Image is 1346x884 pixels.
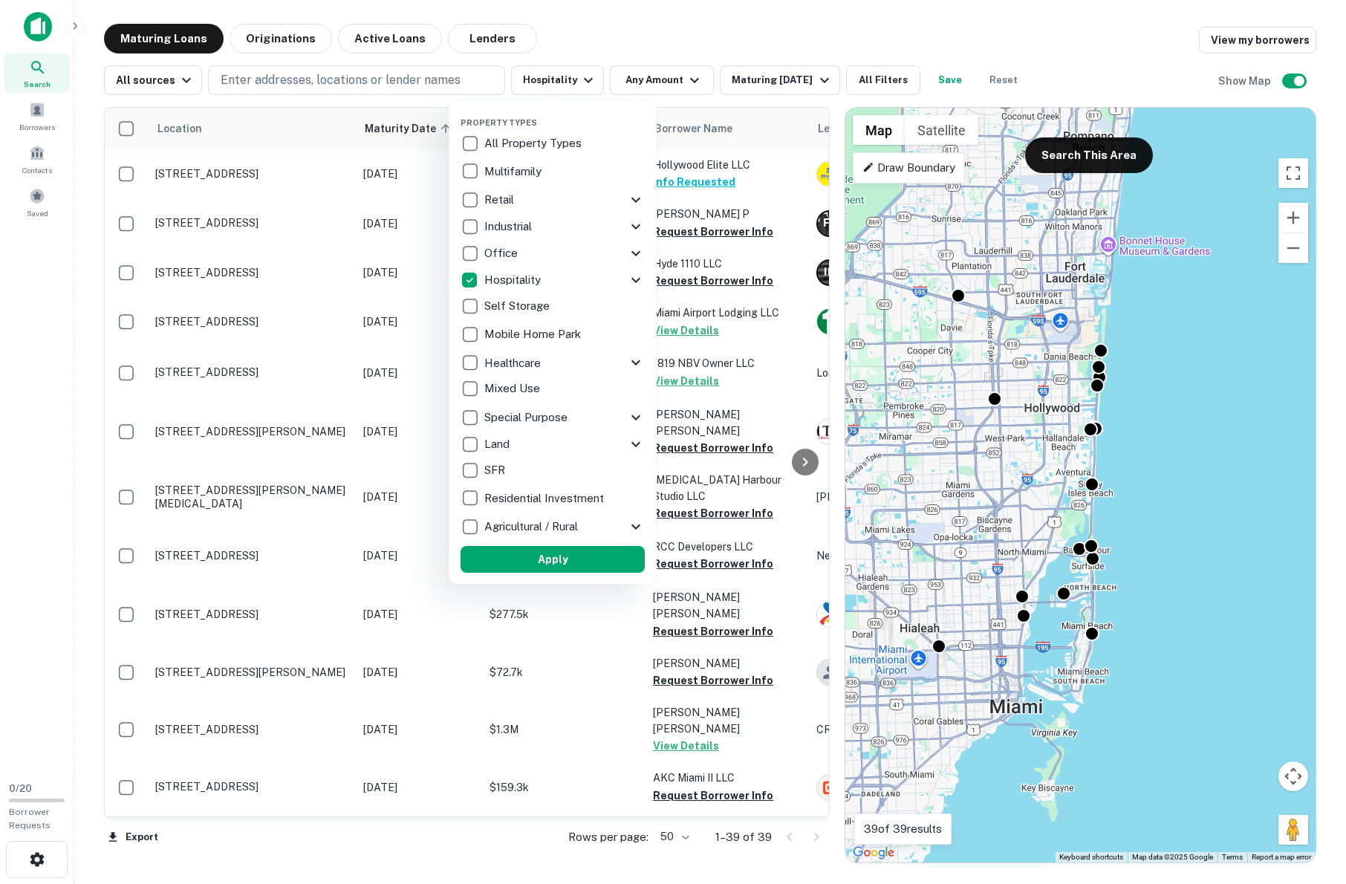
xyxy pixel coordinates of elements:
p: Multifamily [484,163,544,181]
p: Self Storage [484,297,553,315]
p: Industrial [484,218,535,235]
p: Healthcare [484,354,544,372]
div: Industrial [461,213,645,240]
p: Retail [484,191,517,209]
p: SFR [484,461,508,479]
p: Office [484,244,521,262]
div: Special Purpose [461,404,645,431]
p: Residential Investment [484,490,607,507]
iframe: Chat Widget [1272,765,1346,836]
button: Apply [461,546,645,573]
p: Mobile Home Park [484,325,584,343]
div: Land [461,431,645,458]
p: Mixed Use [484,380,543,397]
div: Hospitality [461,267,645,293]
p: Special Purpose [484,409,570,426]
p: Land [484,435,513,453]
span: Property Types [461,118,537,127]
div: Healthcare [461,349,645,376]
div: Agricultural / Rural [461,513,645,540]
div: Office [461,240,645,267]
div: Retail [461,186,645,213]
p: Agricultural / Rural [484,518,581,536]
p: Hospitality [484,271,544,289]
p: All Property Types [484,134,585,152]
